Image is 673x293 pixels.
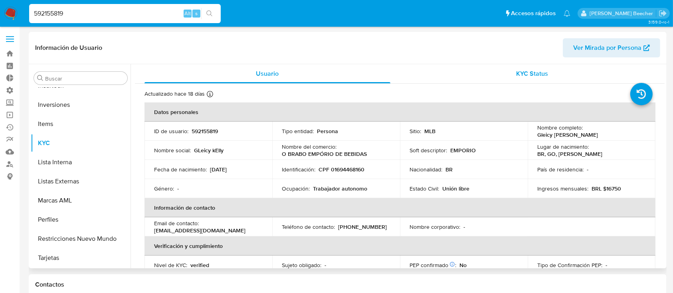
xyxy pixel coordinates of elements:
p: No [459,262,467,269]
p: Identificación : [282,166,315,173]
p: Soft descriptor : [410,147,447,154]
p: EMPORIO [450,147,476,154]
p: 592155819 [192,128,218,135]
p: - [325,262,326,269]
button: Lista Interna [31,153,131,172]
button: Marcas AML [31,191,131,210]
p: Unión libre [442,185,469,192]
p: BR, GO, [PERSON_NAME] [537,150,602,157]
span: Usuario [256,69,279,78]
p: Nombre corporativo : [410,223,460,230]
button: Listas Externas [31,172,131,191]
button: Perfiles [31,210,131,229]
th: Verificación y cumplimiento [144,236,655,256]
p: Nombre del comercio : [282,143,336,150]
p: BRL $16750 [592,185,621,192]
input: Buscar [45,75,124,82]
button: Inversiones [31,95,131,114]
p: Género : [154,185,174,192]
a: Salir [659,9,667,18]
button: Ver Mirada por Persona [563,38,660,57]
button: Restricciones Nuevo Mundo [31,229,131,248]
p: verified [190,262,209,269]
th: Información de contacto [144,198,655,217]
p: Nombre completo : [537,124,583,131]
span: Alt [184,10,191,17]
p: Actualizado hace 18 días [144,90,205,98]
p: BR [445,166,453,173]
h1: Información de Usuario [35,44,102,52]
p: MLB [424,128,435,135]
p: País de residencia : [537,166,584,173]
span: KYC Status [516,69,548,78]
h1: Contactos [35,281,660,289]
p: [DATE] [210,166,227,173]
p: [EMAIL_ADDRESS][DOMAIN_NAME] [154,227,245,234]
p: ID de usuario : [154,128,188,135]
p: - [463,223,465,230]
p: Ocupación : [282,185,310,192]
p: Ingresos mensuales : [537,185,588,192]
p: Gleicy [PERSON_NAME] [537,131,598,138]
p: Nombre social : [154,147,191,154]
p: Estado Civil : [410,185,439,192]
p: Sitio : [410,128,421,135]
p: [PHONE_NUMBER] [338,223,387,230]
button: Buscar [37,75,44,81]
button: Items [31,114,131,134]
p: Nacionalidad : [410,166,442,173]
button: Tarjetas [31,248,131,267]
span: Accesos rápidos [511,9,556,18]
p: Lugar de nacimiento : [537,143,589,150]
input: Buscar usuario o caso... [29,8,221,19]
p: camila.tresguerres@mercadolibre.com [590,10,656,17]
p: Teléfono de contacto : [282,223,335,230]
p: Trabajador autonomo [313,185,367,192]
p: - [606,262,607,269]
p: Tipo de Confirmación PEP : [537,262,602,269]
p: Fecha de nacimiento : [154,166,207,173]
p: Nivel de KYC : [154,262,187,269]
p: PEP confirmado : [410,262,456,269]
p: Persona [317,128,338,135]
p: Tipo entidad : [282,128,314,135]
span: s [195,10,198,17]
a: Notificaciones [564,10,570,17]
p: - [587,166,588,173]
p: CPF 01694468160 [319,166,364,173]
span: Ver Mirada por Persona [573,38,641,57]
p: Email de contacto : [154,220,199,227]
p: Sujeto obligado : [282,262,321,269]
p: - [177,185,179,192]
p: O BRABO EMPÓRIO DE BEBIDAS [282,150,367,157]
button: search-icon [201,8,218,19]
th: Datos personales [144,102,655,122]
button: KYC [31,134,131,153]
p: GLeicy kElly [194,147,224,154]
